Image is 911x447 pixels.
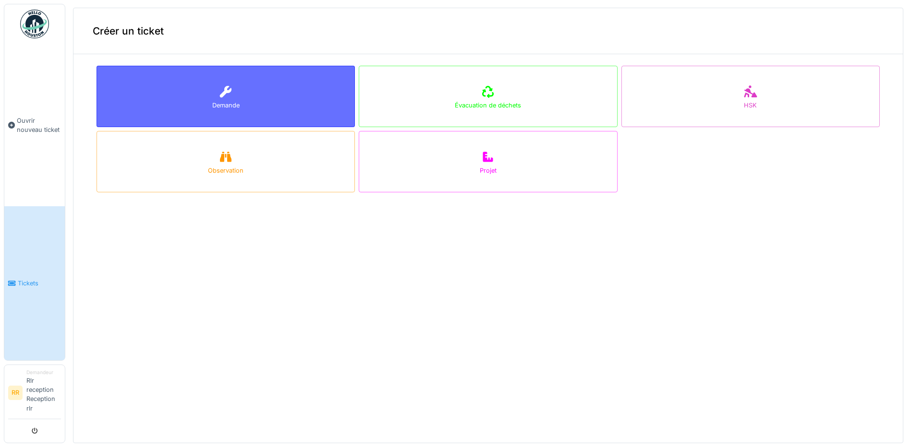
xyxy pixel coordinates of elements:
[212,101,240,110] div: Demande
[20,10,49,38] img: Badge_color-CXgf-gQk.svg
[4,44,65,206] a: Ouvrir nouveau ticket
[208,166,243,175] div: Observation
[455,101,521,110] div: Évacuation de déchets
[8,369,61,419] a: RR DemandeurRlr reception Reception rlr
[4,206,65,360] a: Tickets
[18,279,61,288] span: Tickets
[17,116,61,134] span: Ouvrir nouveau ticket
[73,8,903,54] div: Créer un ticket
[8,386,23,400] li: RR
[26,369,61,417] li: Rlr reception Reception rlr
[744,101,757,110] div: HSK
[480,166,497,175] div: Projet
[26,369,61,376] div: Demandeur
